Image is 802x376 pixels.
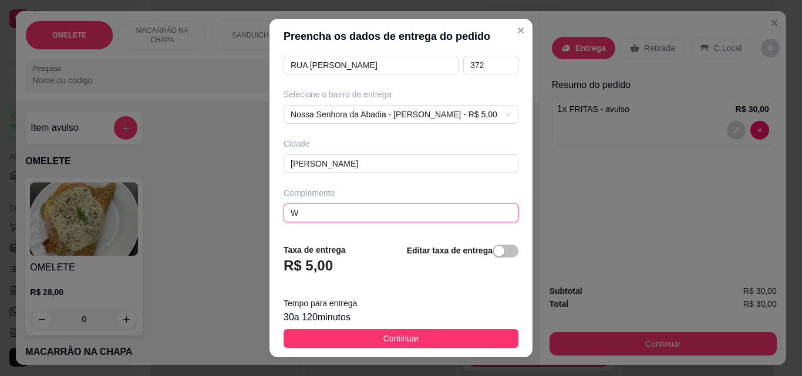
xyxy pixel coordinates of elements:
div: 30 a 120 minutos [284,310,518,324]
div: Selecione o bairro de entrega [284,89,518,100]
span: Tempo para entrega [284,299,357,308]
input: Ex.: Santo André [284,154,518,173]
div: Complemento [284,187,518,199]
input: Ex.: Rua Oscar Freire [284,56,459,74]
h3: R$ 5,00 [284,256,333,275]
div: Cidade [284,138,518,150]
span: Continuar [383,332,419,345]
button: Close [511,21,530,40]
span: Nossa Senhora da Abadia - Martinho Campos - R$ 5,00 [291,106,511,123]
header: Preencha os dados de entrega do pedido [269,19,533,54]
strong: Taxa de entrega [284,245,346,255]
button: Continuar [284,329,518,348]
input: ex: próximo ao posto de gasolina [284,204,518,222]
input: Ex.: 44 [463,56,518,74]
strong: Editar taxa de entrega [407,246,493,255]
